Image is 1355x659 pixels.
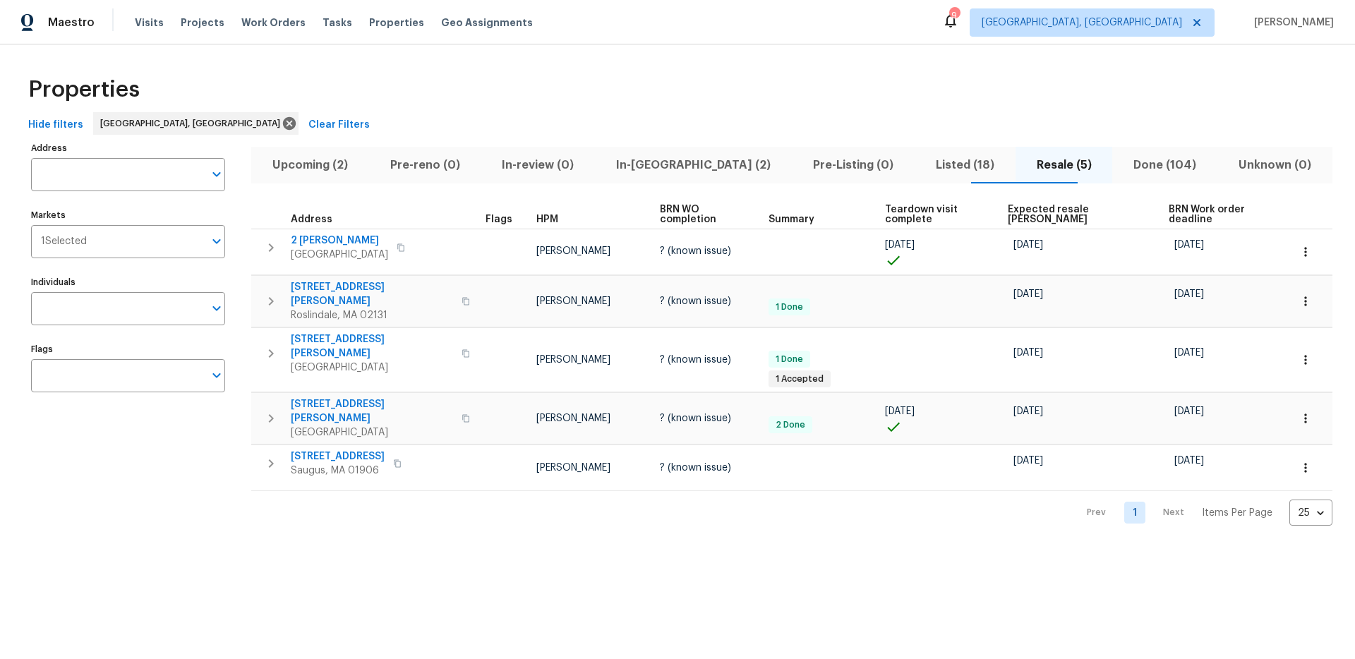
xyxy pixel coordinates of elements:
span: Address [291,214,332,224]
span: Unknown (0) [1226,155,1324,175]
span: Resale (5) [1024,155,1104,175]
span: [DATE] [1174,456,1204,466]
span: [PERSON_NAME] [1248,16,1334,30]
nav: Pagination Navigation [1073,500,1332,526]
label: Address [31,144,225,152]
span: [STREET_ADDRESS][PERSON_NAME] [291,332,453,361]
span: 1 Done [770,353,809,365]
span: ? (known issue) [660,296,731,306]
span: Listed (18) [923,155,1007,175]
span: [DATE] [885,406,915,416]
span: [DATE] [1174,289,1204,299]
span: Done (104) [1121,155,1209,175]
span: [DATE] [1013,456,1043,466]
span: ? (known issue) [660,413,731,423]
button: Open [207,231,227,251]
span: [STREET_ADDRESS][PERSON_NAME] [291,397,453,425]
span: Projects [181,16,224,30]
button: Open [207,365,227,385]
span: [GEOGRAPHIC_DATA], [GEOGRAPHIC_DATA] [982,16,1182,30]
span: [PERSON_NAME] [536,296,610,306]
span: In-review (0) [490,155,587,175]
span: Teardown visit complete [885,205,984,224]
button: Clear Filters [303,112,375,138]
button: Hide filters [23,112,89,138]
span: In-[GEOGRAPHIC_DATA] (2) [603,155,783,175]
span: Summary [769,214,814,224]
div: 25 [1289,495,1332,531]
span: Clear Filters [308,116,370,134]
span: [PERSON_NAME] [536,413,610,423]
span: [DATE] [1013,348,1043,358]
span: Saugus, MA 01906 [291,464,385,478]
label: Flags [31,345,225,353]
span: [PERSON_NAME] [536,355,610,365]
span: [DATE] [1013,406,1043,416]
span: [DATE] [1174,406,1204,416]
span: Properties [28,83,140,97]
button: Open [207,298,227,318]
a: Goto page 1 [1124,502,1145,524]
span: Maestro [48,16,95,30]
p: Items Per Page [1202,506,1272,520]
span: Upcoming (2) [260,155,361,175]
label: Markets [31,211,225,219]
span: Visits [135,16,164,30]
span: BRN Work order deadline [1169,205,1266,224]
span: 2 Done [770,419,811,431]
span: Geo Assignments [441,16,533,30]
span: ? (known issue) [660,463,731,473]
span: BRN WO completion [660,205,745,224]
span: [PERSON_NAME] [536,463,610,473]
span: 2 [PERSON_NAME] [291,234,388,248]
span: 1 Done [770,301,809,313]
span: Expected resale [PERSON_NAME] [1008,205,1145,224]
span: Work Orders [241,16,306,30]
span: [GEOGRAPHIC_DATA] [291,248,388,262]
span: [GEOGRAPHIC_DATA] [291,361,453,375]
span: HPM [536,214,558,224]
span: [PERSON_NAME] [536,246,610,256]
span: 1 Selected [41,236,87,248]
span: [DATE] [1013,240,1043,250]
div: [GEOGRAPHIC_DATA], [GEOGRAPHIC_DATA] [93,112,299,135]
span: Roslindale, MA 02131 [291,308,453,322]
span: Flags [486,214,512,224]
span: Properties [369,16,424,30]
span: [GEOGRAPHIC_DATA] [291,425,453,440]
label: Individuals [31,278,225,286]
span: ? (known issue) [660,246,731,256]
span: [STREET_ADDRESS][PERSON_NAME] [291,280,453,308]
span: [DATE] [1174,348,1204,358]
span: [GEOGRAPHIC_DATA], [GEOGRAPHIC_DATA] [100,116,286,131]
span: [DATE] [1174,240,1204,250]
span: [DATE] [885,240,915,250]
span: [DATE] [1013,289,1043,299]
span: 1 Accepted [770,373,829,385]
div: 9 [949,8,959,23]
span: Tasks [323,18,352,28]
span: Pre-Listing (0) [800,155,906,175]
span: [STREET_ADDRESS] [291,449,385,464]
span: Pre-reno (0) [378,155,473,175]
span: ? (known issue) [660,355,731,365]
span: Hide filters [28,116,83,134]
button: Open [207,164,227,184]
